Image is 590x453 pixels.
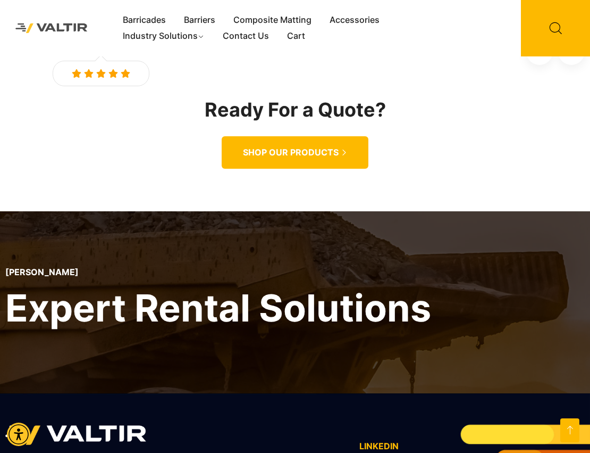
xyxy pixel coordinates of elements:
[5,284,431,332] h2: Expert Rental Solutions
[8,16,95,40] img: Valtir Rentals
[7,423,30,446] div: Accessibility Menu
[214,28,278,44] a: Contact Us
[278,28,314,44] a: Cart
[5,100,585,121] h2: Ready For a Quote?
[243,147,339,158] span: SHOP OUR PRODUCTS
[5,420,146,450] img: Valtir Rentals
[114,28,214,44] a: Industry Solutions
[359,441,399,451] a: LINKEDIN - open in a new tab
[5,267,431,277] p: [PERSON_NAME]
[222,136,368,169] a: SHOP OUR PRODUCTS
[560,418,579,442] a: Open this option
[224,12,321,28] a: Composite Matting
[175,12,224,28] a: Barriers
[114,12,175,28] a: Barricades
[321,12,389,28] a: Accessories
